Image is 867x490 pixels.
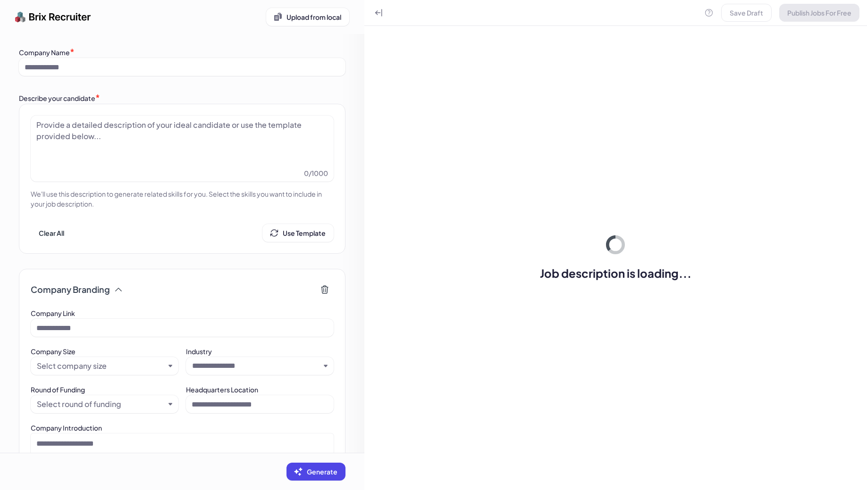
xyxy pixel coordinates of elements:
[31,224,72,242] button: Clear All
[31,424,102,432] label: Company Introduction
[31,116,334,146] div: Provide a detailed description of your ideal candidate or use the template provided below...
[31,347,76,356] label: Company Size
[37,399,121,410] div: Select round of funding
[37,360,107,372] div: Selct company size
[19,48,70,57] label: Company Name
[31,309,75,317] label: Company Link
[31,283,110,296] span: Company Branding
[39,229,64,237] span: Clear All
[31,189,334,209] p: We'll use this description to generate related skills for you. Select the skills you want to incl...
[286,463,345,481] button: Generate
[186,347,212,356] label: Industry
[19,94,95,102] label: Describe your candidate
[37,360,165,372] button: Selct company size
[307,467,337,476] span: Generate
[262,224,334,242] button: Use Template
[304,168,328,178] span: 0 / 1000
[283,229,326,237] span: Use Template
[31,385,85,394] label: Round of Funding
[523,266,707,281] span: Job description is loading...
[37,399,165,410] button: Select round of funding
[15,8,91,26] img: logo
[286,13,341,21] span: Upload from local
[186,385,258,394] label: Headquarters Location
[266,8,349,26] button: Upload from local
